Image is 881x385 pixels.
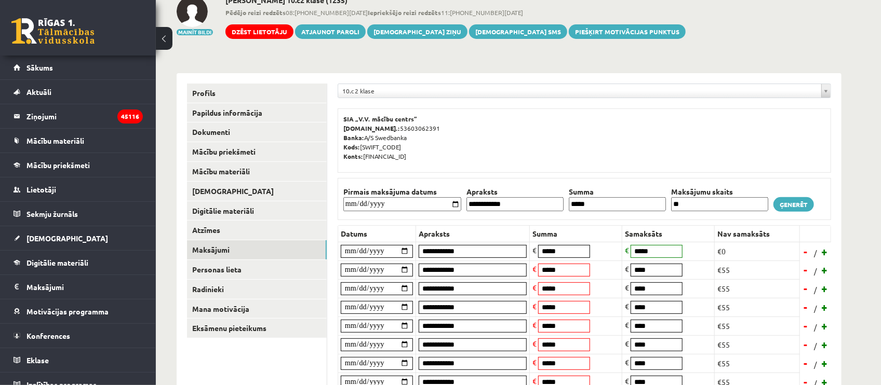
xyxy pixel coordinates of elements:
td: €55 [715,354,800,373]
a: Ģenerēt [773,197,814,212]
span: € [625,283,629,292]
a: + [820,299,830,315]
span: Mācību materiāli [26,136,84,145]
th: Datums [338,225,416,242]
a: - [801,355,811,371]
legend: Ziņojumi [26,104,143,128]
b: Konts: [343,152,363,160]
a: Konferences [14,324,143,348]
th: Summa [566,186,669,197]
span: 08:[PHONE_NUMBER][DATE] 11:[PHONE_NUMBER][DATE] [225,8,686,17]
a: + [820,318,830,334]
a: Dokumenti [187,122,327,142]
a: Rīgas 1. Tālmācības vidusskola [11,18,95,44]
b: Kods: [343,143,360,151]
a: Personas lieta [187,260,327,279]
a: - [801,318,811,334]
a: + [820,281,830,296]
a: Mācību materiāli [187,162,327,181]
a: Atzīmes [187,221,327,240]
a: Maksājumi [187,240,327,259]
a: - [801,244,811,259]
td: €0 [715,242,800,260]
th: Maksājumu skaits [669,186,771,197]
a: Radinieki [187,280,327,299]
a: Mācību materiāli [14,129,143,153]
span: € [625,245,629,255]
b: Banka: [343,133,364,142]
a: - [801,281,811,296]
span: € [532,283,537,292]
a: 10.c2 klase [338,84,831,98]
span: Lietotāji [26,185,56,194]
span: / [813,359,818,370]
p: 53603062391 A/S Swedbanka [SWIFT_CODE] [FINANCIAL_ID] [343,114,825,161]
a: [DEMOGRAPHIC_DATA] [14,226,143,250]
a: + [820,337,830,352]
a: Mācību priekšmeti [14,153,143,177]
a: + [820,244,830,259]
a: Mācību priekšmeti [187,142,327,161]
a: Atjaunot paroli [295,24,366,39]
a: Eksāmenu pieteikums [187,319,327,338]
a: - [801,337,811,352]
th: Summa [530,225,622,242]
a: Dzēst lietotāju [225,24,293,39]
a: [DEMOGRAPHIC_DATA] [187,182,327,201]
th: Nav samaksāts [715,225,800,242]
span: Aktuāli [26,87,51,97]
td: €55 [715,317,800,335]
a: - [801,262,811,278]
th: Apraksts [416,225,530,242]
span: Motivācijas programma [26,307,109,316]
a: Profils [187,84,327,103]
span: / [813,322,818,333]
span: Sekmju žurnāls [26,209,78,218]
span: [DEMOGRAPHIC_DATA] [26,233,108,243]
legend: Maksājumi [26,275,143,299]
span: Eklase [26,355,49,365]
span: € [625,264,629,273]
span: Digitālie materiāli [26,258,88,267]
a: Aktuāli [14,80,143,104]
a: Piešķirt motivācijas punktus [569,24,686,39]
a: + [820,355,830,371]
a: Sekmju žurnāls [14,202,143,226]
button: Mainīt bildi [177,29,213,35]
span: € [625,357,629,367]
span: € [532,357,537,367]
b: Iepriekšējo reizi redzēts [368,8,441,17]
span: / [813,284,818,295]
td: €55 [715,298,800,317]
a: Lietotāji [14,177,143,201]
span: Mācību priekšmeti [26,160,90,170]
a: [DEMOGRAPHIC_DATA] ziņu [367,24,468,39]
i: 45116 [117,109,143,123]
a: Maksājumi [14,275,143,299]
b: SIA „V.V. mācību centrs” [343,115,418,123]
td: €55 [715,279,800,298]
a: Digitālie materiāli [187,201,327,221]
a: [DEMOGRAPHIC_DATA] SMS [469,24,567,39]
span: € [532,245,537,255]
td: €55 [715,335,800,354]
a: Eklase [14,348,143,372]
a: Papildus informācija [187,103,327,122]
span: € [532,264,537,273]
th: Samaksāts [622,225,715,242]
a: Motivācijas programma [14,299,143,323]
span: Sākums [26,63,53,72]
span: € [625,301,629,311]
span: € [532,339,537,348]
span: € [625,320,629,329]
span: / [813,340,818,351]
b: Pēdējo reizi redzēts [225,8,286,17]
span: / [813,303,818,314]
td: €55 [715,260,800,279]
span: € [532,301,537,311]
span: / [813,266,818,277]
a: - [801,299,811,315]
a: Sākums [14,56,143,79]
a: + [820,262,830,278]
span: 10.c2 klase [342,84,817,98]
